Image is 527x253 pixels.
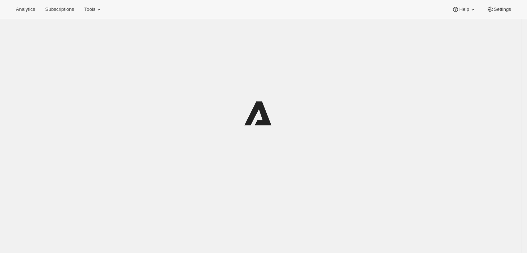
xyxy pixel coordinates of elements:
button: Settings [482,4,515,14]
button: Tools [80,4,107,14]
span: Tools [84,7,95,12]
button: Analytics [12,4,39,14]
button: Subscriptions [41,4,78,14]
span: Settings [494,7,511,12]
span: Help [459,7,469,12]
span: Analytics [16,7,35,12]
button: Help [448,4,480,14]
span: Subscriptions [45,7,74,12]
